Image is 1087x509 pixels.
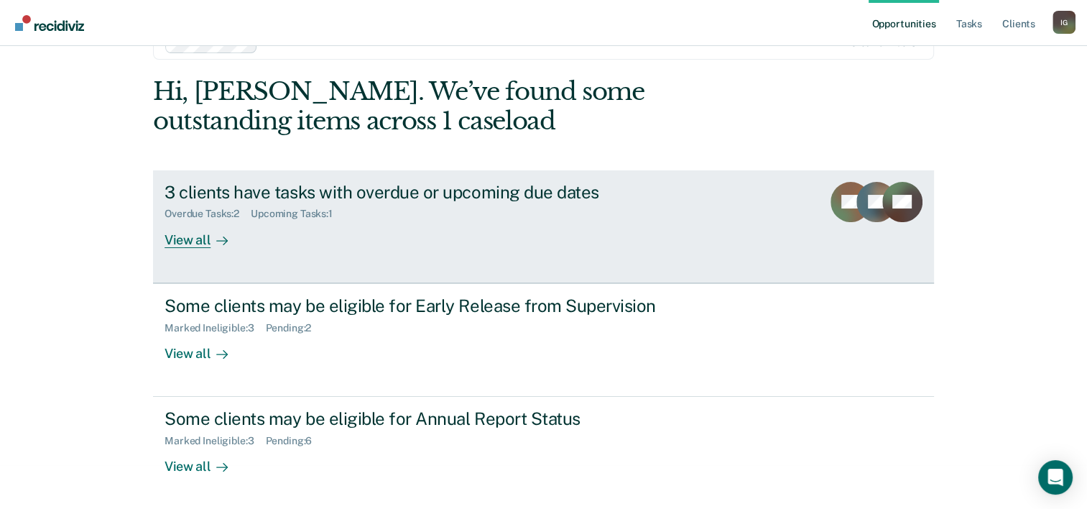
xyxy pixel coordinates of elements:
[1038,460,1073,495] div: Open Intercom Messenger
[153,283,934,397] a: Some clients may be eligible for Early Release from SupervisionMarked Ineligible:3Pending:2View all
[153,77,777,136] div: Hi, [PERSON_NAME]. We’ve found some outstanding items across 1 caseload
[251,208,344,220] div: Upcoming Tasks : 1
[266,322,323,334] div: Pending : 2
[165,182,669,203] div: 3 clients have tasks with overdue or upcoming due dates
[165,435,265,447] div: Marked Ineligible : 3
[266,435,324,447] div: Pending : 6
[153,170,934,283] a: 3 clients have tasks with overdue or upcoming due datesOverdue Tasks:2Upcoming Tasks:1View all
[165,334,245,362] div: View all
[165,208,251,220] div: Overdue Tasks : 2
[165,322,265,334] div: Marked Ineligible : 3
[165,408,669,429] div: Some clients may be eligible for Annual Report Status
[165,220,245,248] div: View all
[165,447,245,475] div: View all
[15,15,84,31] img: Recidiviz
[1053,11,1076,34] div: I G
[1053,11,1076,34] button: Profile dropdown button
[165,295,669,316] div: Some clients may be eligible for Early Release from Supervision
